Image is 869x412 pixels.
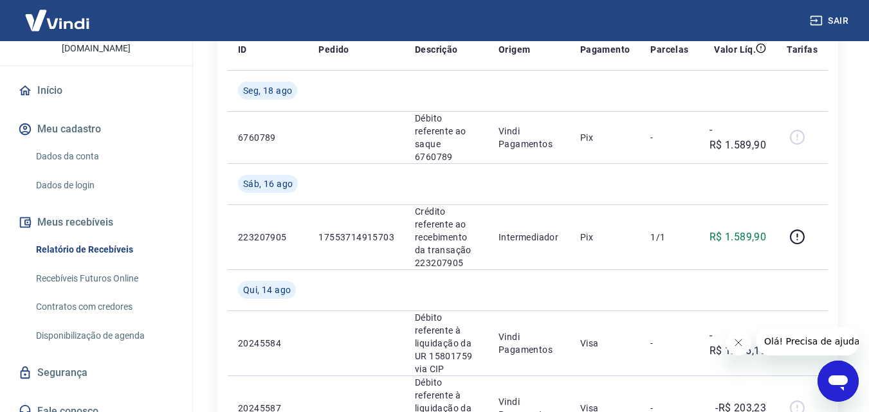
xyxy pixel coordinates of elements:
[818,361,859,402] iframe: Botão para abrir a janela de mensagens
[15,115,177,143] button: Meu cadastro
[318,43,349,56] p: Pedido
[499,330,560,356] p: Vindi Pagamentos
[243,177,293,190] span: Sáb, 16 ago
[499,231,560,244] p: Intermediador
[499,125,560,150] p: Vindi Pagamentos
[15,359,177,387] a: Segurança
[415,205,478,269] p: Crédito referente ao recebimento da transação 223207905
[580,231,630,244] p: Pix
[10,28,182,55] p: [PERSON_NAME][EMAIL_ADDRESS][DOMAIN_NAME]
[31,143,177,170] a: Dados da conta
[243,283,291,296] span: Qui, 14 ago
[807,9,854,33] button: Sair
[580,43,630,56] p: Pagamento
[650,231,688,244] p: 1/1
[8,9,108,19] span: Olá! Precisa de ajuda?
[318,231,394,244] p: 17553714915703
[31,265,177,292] a: Recebíveis Futuros Online
[415,311,478,375] p: Débito referente à liquidação da UR 15801759 via CIP
[15,1,99,40] img: Vindi
[499,43,530,56] p: Origem
[709,328,767,359] p: -R$ 1.016,19
[650,131,688,144] p: -
[15,208,177,237] button: Meus recebíveis
[238,43,247,56] p: ID
[709,122,767,153] p: -R$ 1.589,90
[243,84,292,97] span: Seg, 18 ago
[31,237,177,263] a: Relatório de Recebíveis
[580,131,630,144] p: Pix
[31,323,177,349] a: Disponibilização de agenda
[31,294,177,320] a: Contratos com credores
[714,43,756,56] p: Valor Líq.
[31,172,177,199] a: Dados de login
[15,76,177,105] a: Início
[709,229,766,245] p: R$ 1.589,90
[238,131,298,144] p: 6760789
[238,337,298,350] p: 20245584
[580,337,630,350] p: Visa
[415,43,458,56] p: Descrição
[650,43,688,56] p: Parcelas
[787,43,818,56] p: Tarifas
[650,337,688,350] p: -
[726,330,751,355] iframe: Fechar mensagem
[756,327,859,355] iframe: Mensagem da empresa
[238,231,298,244] p: 223207905
[415,112,478,163] p: Débito referente ao saque 6760789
